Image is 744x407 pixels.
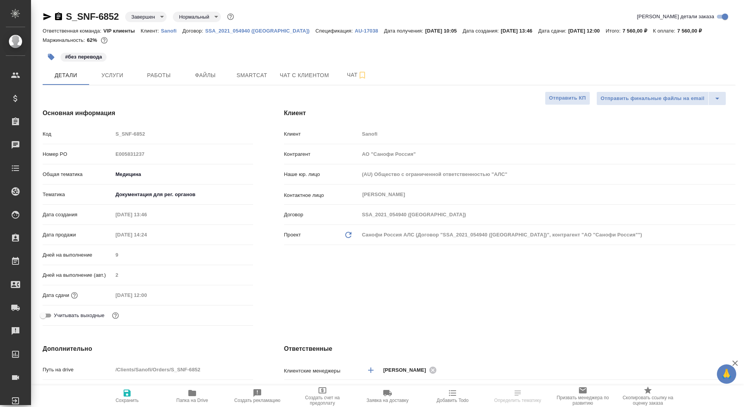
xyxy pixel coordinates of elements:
[359,148,735,160] input: Пустое поле
[103,28,141,34] p: VIP клиенты
[115,398,139,403] span: Сохранить
[501,28,538,34] p: [DATE] 13:46
[545,91,590,105] button: Отправить КП
[383,365,439,375] div: [PERSON_NAME]
[65,53,102,61] p: #без перевода
[420,385,485,407] button: Добавить Todo
[43,48,60,66] button: Добавить тэг
[637,13,714,21] span: [PERSON_NAME] детали заказа
[60,53,107,60] span: без перевода
[284,171,359,178] p: Наше юр. лицо
[359,209,735,220] input: Пустое поле
[601,94,704,103] span: Отправить финальные файлы на email
[294,395,350,406] span: Создать счет на предоплату
[425,28,463,34] p: [DATE] 10:05
[43,109,253,118] h4: Основная информация
[355,28,384,34] p: AU-17038
[187,71,224,80] span: Файлы
[362,361,380,379] button: Добавить менеджера
[622,28,653,34] p: 7 560,00 ₽
[233,71,270,80] span: Smartcat
[160,385,225,407] button: Папка на Drive
[173,12,221,22] div: Завершен
[113,188,253,201] div: Документация для рег. органов
[606,28,622,34] p: Итого:
[43,211,113,219] p: Дата создания
[94,71,131,80] span: Услуги
[315,28,355,34] p: Спецификация:
[338,70,375,80] span: Чат
[43,130,113,138] p: Код
[43,37,87,43] p: Маржинальность:
[596,91,709,105] button: Отправить финальные файлы на email
[284,109,735,118] h4: Клиент
[359,128,735,140] input: Пустое поле
[284,130,359,138] p: Клиент
[205,27,315,34] a: SSA_2021_054940 ([GEOGRAPHIC_DATA])
[284,191,359,199] p: Контактное лицо
[284,231,301,239] p: Проект
[113,128,253,140] input: Пустое поле
[177,14,212,20] button: Нормальный
[113,229,181,240] input: Пустое поле
[383,366,431,374] span: [PERSON_NAME]
[43,231,113,239] p: Дата продажи
[538,28,568,34] p: Дата сдачи:
[113,290,181,301] input: Пустое поле
[620,395,676,406] span: Скопировать ссылку на оценку заказа
[225,385,290,407] button: Создать рекламацию
[161,27,183,34] a: Sanofi
[596,91,726,105] div: split button
[113,249,253,260] input: Пустое поле
[141,28,161,34] p: Клиент:
[43,291,69,299] p: Дата сдачи
[113,209,181,220] input: Пустое поле
[234,398,281,403] span: Создать рекламацию
[113,269,253,281] input: Пустое поле
[555,395,611,406] span: Призвать менеджера по развитию
[183,28,205,34] p: Договор:
[284,367,359,375] p: Клиентские менеджеры
[677,28,708,34] p: 7 560,00 ₽
[161,28,183,34] p: Sanofi
[129,14,157,20] button: Завершен
[43,344,253,354] h4: Дополнительно
[54,12,63,21] button: Скопировать ссылку
[284,150,359,158] p: Контрагент
[54,312,105,319] span: Учитывать выходные
[87,37,99,43] p: 62%
[355,27,384,34] a: AU-17038
[113,384,253,395] input: ✎ Введи что-нибудь
[568,28,606,34] p: [DATE] 12:00
[284,344,735,354] h4: Ответственные
[113,168,253,181] div: Медицина
[615,385,680,407] button: Скопировать ссылку на оценку заказа
[485,385,550,407] button: Определить тематику
[43,191,113,198] p: Тематика
[549,94,586,103] span: Отправить КП
[176,398,208,403] span: Папка на Drive
[653,28,677,34] p: К оплате:
[43,251,113,259] p: Дней на выполнение
[226,12,236,22] button: Доп статусы указывают на важность/срочность заказа
[69,290,79,300] button: Если добавить услуги и заполнить их объемом, то дата рассчитается автоматически
[43,150,113,158] p: Номер PO
[99,35,109,45] button: 2412.00 RUB;
[47,71,84,80] span: Детали
[290,385,355,407] button: Создать счет на предоплату
[550,385,615,407] button: Призвать менеджера по развитию
[359,383,735,397] div: VIP клиенты
[284,211,359,219] p: Договор
[66,11,119,22] a: S_SNF-6852
[43,28,103,34] p: Ответственная команда:
[140,71,177,80] span: Работы
[43,271,113,279] p: Дней на выполнение (авт.)
[110,310,121,321] button: Выбери, если сб и вс нужно считать рабочими днями для выполнения заказа.
[384,28,425,34] p: Дата получения:
[367,398,408,403] span: Заявка на доставку
[717,364,736,384] button: 🙏
[358,71,367,80] svg: Подписаться
[494,398,541,403] span: Определить тематику
[125,12,167,22] div: Завершен
[359,228,735,241] div: Санофи Россия АЛС (Договор "SSA_2021_054940 ([GEOGRAPHIC_DATA])", контрагент "АО "Санофи Россия"")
